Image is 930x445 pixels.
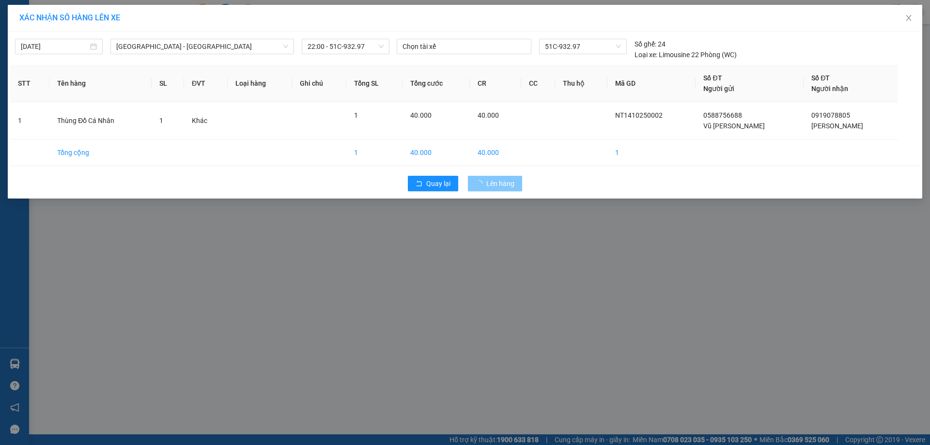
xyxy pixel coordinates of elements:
[607,65,696,102] th: Mã GD
[555,65,607,102] th: Thu hộ
[8,8,107,30] div: [GEOGRAPHIC_DATA]
[403,65,470,102] th: Tổng cước
[476,180,486,187] span: loading
[895,5,922,32] button: Close
[354,111,358,119] span: 1
[152,65,184,102] th: SL
[292,65,346,102] th: Ghi chú
[521,65,555,102] th: CC
[283,44,289,49] span: down
[811,85,848,92] span: Người nhận
[346,139,403,166] td: 1
[159,117,163,124] span: 1
[703,111,742,119] span: 0588756688
[703,74,722,82] span: Số ĐT
[416,180,422,188] span: rollback
[811,111,850,119] span: 0919078805
[468,176,522,191] button: Lên hàng
[10,102,49,139] td: 1
[470,139,522,166] td: 40.000
[113,8,191,20] div: Quận 1
[21,41,88,52] input: 14/10/2025
[8,42,107,55] div: 0588756688
[545,39,620,54] span: 51C-932.97
[184,65,228,102] th: ĐVT
[470,65,522,102] th: CR
[635,49,657,60] span: Loại xe:
[10,65,49,102] th: STT
[19,13,120,22] span: XÁC NHẬN SỐ HÀNG LÊN XE
[703,85,734,92] span: Người gửi
[113,31,191,45] div: 0919078805
[410,111,432,119] span: 40.000
[8,8,23,18] span: Gửi:
[8,30,107,42] div: Vũ [PERSON_NAME]
[905,14,913,22] span: close
[184,102,228,139] td: Khác
[49,65,151,102] th: Tên hàng
[7,62,22,72] span: CR :
[635,49,737,60] div: Limousine 22 Phòng (WC)
[408,176,458,191] button: rollbackQuay lại
[228,65,292,102] th: Loại hàng
[811,122,863,130] span: [PERSON_NAME]
[703,122,765,130] span: Vũ [PERSON_NAME]
[478,111,499,119] span: 40.000
[635,39,656,49] span: Số ghế:
[615,111,663,119] span: NT1410250002
[811,74,830,82] span: Số ĐT
[113,9,137,19] span: Nhận:
[308,39,384,54] span: 22:00 - 51C-932.97
[113,20,191,31] div: [PERSON_NAME]
[116,39,288,54] span: Nha Trang - Quận 1
[7,61,108,73] div: 40.000
[49,102,151,139] td: Thùng Đồ Cá Nhân
[607,139,696,166] td: 1
[346,65,403,102] th: Tổng SL
[49,139,151,166] td: Tổng cộng
[426,178,450,189] span: Quay lại
[486,178,514,189] span: Lên hàng
[635,39,666,49] div: 24
[403,139,470,166] td: 40.000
